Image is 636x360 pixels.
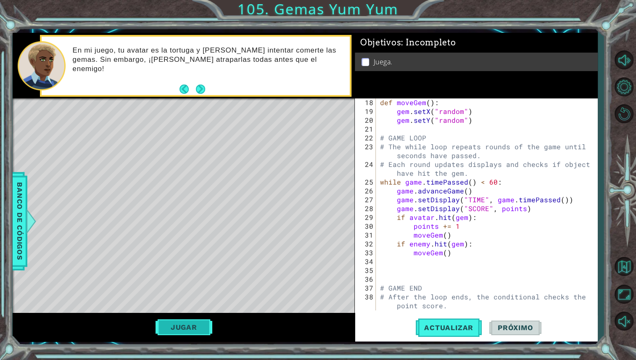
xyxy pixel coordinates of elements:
button: Back [179,85,196,94]
span: Próximo [489,323,541,332]
div: 19 [356,107,376,116]
div: 35 [356,266,376,275]
div: 18 [356,98,376,107]
button: Jugar [156,319,212,335]
p: En mi juego, tu avatar es la tortuga y [PERSON_NAME] intentar comerte las gemas. Sin embargo, ¡[P... [73,46,344,74]
button: Actualizar [416,315,482,340]
div: 33 [356,248,376,257]
span: Actualizar [416,323,482,332]
div: 24 [356,160,376,177]
button: Maximizar navegador [612,282,636,306]
span: Objetivos [360,37,456,48]
div: 31 [356,230,376,239]
div: 38 [356,292,376,310]
div: 30 [356,222,376,230]
div: 36 [356,275,376,283]
div: 39 [356,310,376,328]
button: Volver al mapa [612,254,636,278]
div: 27 [356,195,376,204]
div: 25 [356,177,376,186]
div: 22 [356,133,376,142]
div: 29 [356,213,376,222]
div: 21 [356,124,376,133]
div: 32 [356,239,376,248]
a: Volver al mapa [612,253,636,281]
p: Juega. [373,57,392,66]
button: Next [196,85,205,94]
span: Banco de códigos [13,177,26,265]
button: Sonido encendido [612,309,636,333]
span: : Incompleto [401,37,456,48]
div: 28 [356,204,376,213]
button: Desactivar modo de lector de pantalla [612,48,636,72]
div: 37 [356,283,376,292]
div: 23 [356,142,376,160]
div: 20 [356,116,376,124]
button: Próximo [489,315,541,340]
div: 34 [356,257,376,266]
div: 26 [356,186,376,195]
button: Reiniciar nivel [612,102,636,126]
button: Opciones de nivel [612,75,636,99]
